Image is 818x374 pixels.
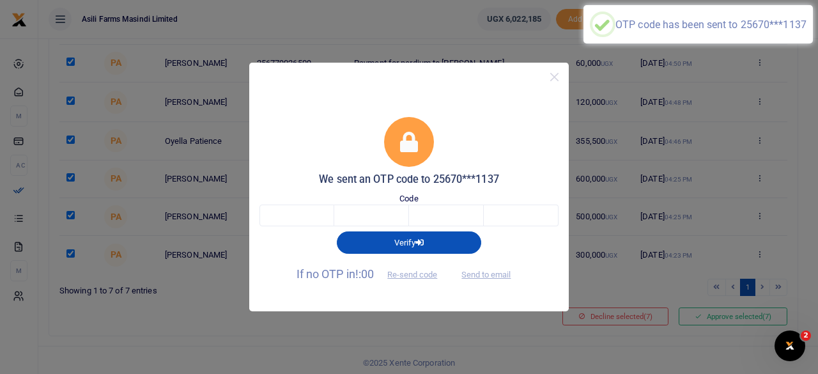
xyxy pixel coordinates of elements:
[775,331,805,361] iframe: Intercom live chat
[545,68,564,86] button: Close
[337,231,481,253] button: Verify
[355,267,374,281] span: !:00
[259,173,559,186] h5: We sent an OTP code to 25670***1137
[801,331,811,341] span: 2
[399,192,418,205] label: Code
[297,267,449,281] span: If no OTP in
[615,19,806,31] div: OTP code has been sent to 25670***1137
